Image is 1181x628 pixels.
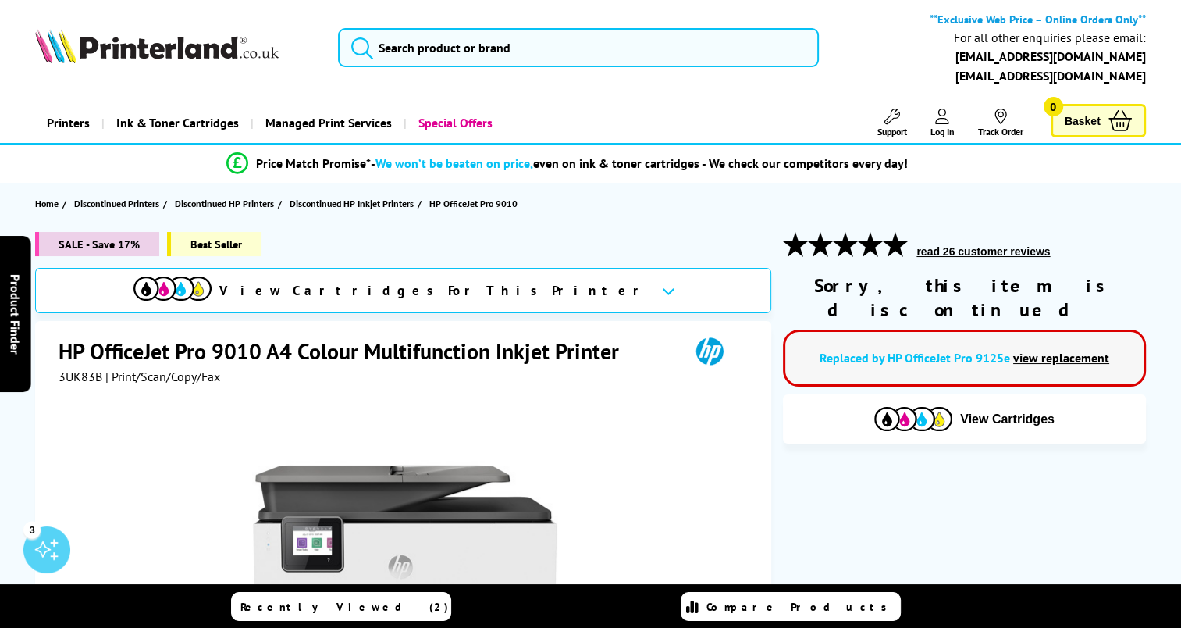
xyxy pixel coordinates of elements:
h1: HP OfficeJet Pro 9010 A4 Colour Multifunction Inkjet Printer [59,337,635,366]
div: For all other enquiries please email: [954,30,1146,45]
a: Replaced by HP OfficeJet Pro 9125e [820,350,1010,366]
a: Compare Products [681,592,901,621]
span: Discontinued HP Inkjet Printers [290,195,414,212]
button: View Cartridges [795,406,1133,432]
b: **Exclusive Web Price – Online Orders Only** [930,12,1146,27]
img: Cartridges [874,407,952,431]
span: Ink & Toner Cartridges [116,103,239,143]
a: Printerland Logo [35,29,318,66]
a: Home [35,195,62,212]
a: Recently Viewed (2) [231,592,451,621]
span: SALE - Save 17% [35,232,159,256]
a: Discontinued HP Printers [175,195,278,212]
button: read 26 customer reviews [912,244,1055,259]
span: | Print/Scan/Copy/Fax [105,369,220,384]
img: HP [674,337,745,366]
a: Special Offers [404,103,504,143]
a: Track Order [978,109,1023,137]
a: Log In [930,109,955,137]
a: Discontinued Printers [74,195,163,212]
span: View Cartridges [960,412,1055,426]
li: modal_Promise [8,150,1126,177]
a: view replacement [1013,350,1109,366]
span: Recently Viewed (2) [240,600,449,614]
img: Printerland Logo [35,29,279,63]
span: Discontinued HP Printers [175,195,274,212]
span: Home [35,195,59,212]
a: [EMAIL_ADDRESS][DOMAIN_NAME] [955,68,1146,84]
a: Printers [35,103,101,143]
a: Discontinued HP Inkjet Printers [290,195,418,212]
span: Price Match Promise* [256,155,371,171]
div: - even on ink & toner cartridges - We check our competitors every day! [371,155,908,171]
a: Support [877,109,907,137]
a: [EMAIL_ADDRESS][DOMAIN_NAME] [955,48,1146,64]
span: Product Finder [8,274,23,355]
span: Log In [930,126,955,137]
span: Best Seller [167,232,261,256]
span: View Cartridges For This Printer [219,282,649,299]
a: HP OfficeJet Pro 9010 [429,195,521,212]
a: Ink & Toner Cartridges [101,103,251,143]
a: Managed Print Services [251,103,404,143]
div: 3 [23,521,41,538]
img: View Cartridges [133,277,212,301]
span: Discontinued Printers [74,195,159,212]
span: Basket [1065,110,1101,131]
span: HP OfficeJet Pro 9010 [429,195,518,212]
div: Sorry, this item is discontinued [783,273,1145,322]
input: Search product or brand [338,28,819,67]
span: 3UK83B [59,369,102,384]
span: We won’t be beaten on price, [375,155,533,171]
span: Compare Products [706,600,895,614]
span: Support [877,126,907,137]
a: Basket 0 [1051,104,1146,137]
span: 0 [1044,97,1063,116]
